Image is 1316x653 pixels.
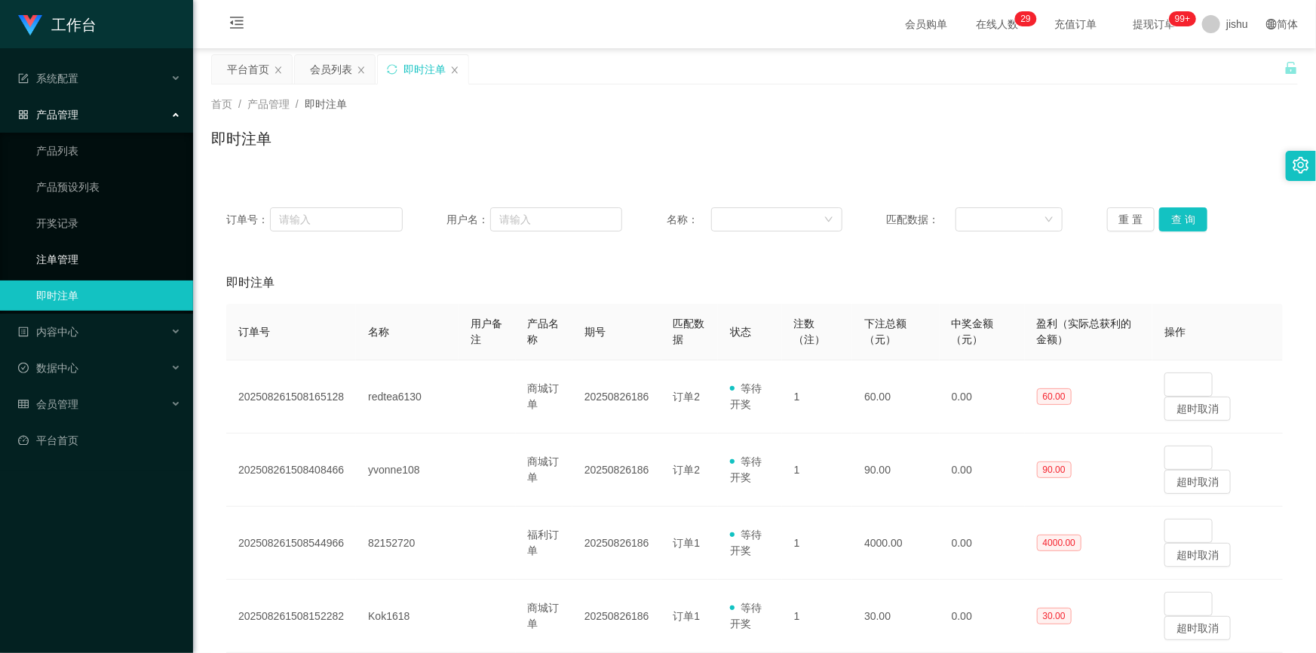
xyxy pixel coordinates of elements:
span: 产品名称 [528,317,560,345]
span: 下注总额（元） [864,317,906,345]
span: 产品管理 [18,109,78,121]
span: 注数（注） [794,317,826,345]
i: 图标: form [18,73,29,84]
td: 20250826186 [572,434,661,507]
a: 产品预设列表 [36,172,181,202]
span: 在线人数 [968,19,1026,29]
span: / [238,98,241,110]
td: 1 [782,580,852,653]
h1: 工作台 [51,1,97,49]
td: 1 [782,360,852,434]
i: 图标: unlock [1284,61,1298,75]
p: 2 [1021,11,1026,26]
a: 即时注单 [36,281,181,311]
span: 30.00 [1037,608,1072,624]
a: 注单管理 [36,244,181,274]
button: 超时取消 [1164,397,1231,421]
span: 数据中心 [18,362,78,374]
td: 0.00 [940,360,1025,434]
span: 等待开奖 [730,529,762,556]
span: 等待开奖 [730,602,762,630]
td: 202508261508165128 [226,360,356,434]
span: 状态 [730,326,751,338]
i: 图标: menu-fold [211,1,262,49]
h1: 即时注单 [211,127,271,150]
td: 商城订单 [516,360,572,434]
button: 超时取消 [1164,470,1231,494]
input: 请输入 [490,207,623,231]
span: 订单2 [673,391,701,403]
span: 订单号 [238,326,270,338]
a: 图标: dashboard平台首页 [18,425,181,455]
span: 即时注单 [305,98,347,110]
div: 即时注单 [403,55,446,84]
span: 90.00 [1037,461,1072,478]
span: 用户备注 [471,317,502,345]
span: 期号 [584,326,606,338]
td: 202508261508544966 [226,507,356,580]
i: 图标: setting [1293,157,1309,173]
td: 4000.00 [852,507,940,580]
i: 图标: appstore-o [18,109,29,120]
span: 用户名： [446,212,490,228]
td: 0.00 [940,580,1025,653]
button: 重 置 [1107,207,1155,231]
p: 9 [1026,11,1031,26]
td: 商城订单 [516,434,572,507]
i: 图标: close [357,66,366,75]
td: redtea6130 [356,360,459,434]
a: 产品列表 [36,136,181,166]
td: 商城订单 [516,580,572,653]
button: 超时取消 [1164,543,1231,567]
span: 订单1 [673,610,701,622]
td: 20250826186 [572,580,661,653]
span: 产品管理 [247,98,290,110]
input: 请输入 [270,207,403,231]
span: 中奖金额（元） [952,317,994,345]
span: 匹配数据： [887,212,956,228]
td: 1 [782,507,852,580]
i: 图标: down [824,215,833,225]
span: / [296,98,299,110]
div: 会员列表 [310,55,352,84]
span: 充值订单 [1047,19,1104,29]
button: 修 改 [1164,372,1213,397]
td: yvonne108 [356,434,459,507]
span: 系统配置 [18,72,78,84]
span: 首页 [211,98,232,110]
i: 图标: close [450,66,459,75]
button: 超时取消 [1164,616,1231,640]
button: 修 改 [1164,592,1213,616]
sup: 29 [1015,11,1037,26]
td: 福利订单 [516,507,572,580]
span: 内容中心 [18,326,78,338]
span: 即时注单 [226,274,275,292]
i: 图标: sync [387,64,397,75]
i: 图标: close [274,66,283,75]
button: 修 改 [1164,519,1213,543]
span: 提现订单 [1125,19,1183,29]
span: 盈利（实际总获利的金额） [1037,317,1132,345]
td: 202508261508152282 [226,580,356,653]
button: 修 改 [1164,446,1213,470]
td: 82152720 [356,507,459,580]
i: 图标: down [1045,215,1054,225]
td: 60.00 [852,360,940,434]
span: 订单号： [226,212,270,228]
div: 平台首页 [227,55,269,84]
td: 20250826186 [572,360,661,434]
td: 30.00 [852,580,940,653]
span: 订单2 [673,464,701,476]
i: 图标: check-circle-o [18,363,29,373]
span: 订单1 [673,537,701,549]
i: 图标: global [1266,19,1277,29]
button: 查 询 [1159,207,1207,231]
td: Kok1618 [356,580,459,653]
td: 20250826186 [572,507,661,580]
i: 图标: profile [18,326,29,337]
span: 操作 [1164,326,1186,338]
td: 202508261508408466 [226,434,356,507]
span: 匹配数据 [673,317,705,345]
span: 等待开奖 [730,455,762,483]
span: 60.00 [1037,388,1072,405]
